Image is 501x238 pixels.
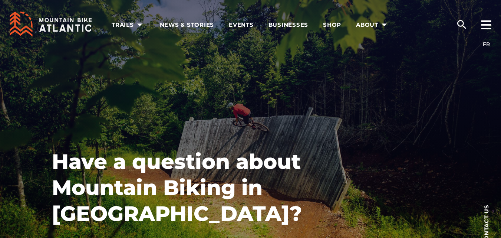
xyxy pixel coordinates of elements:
ion-icon: arrow dropdown [135,20,145,30]
h2: Have a question about Mountain Biking in [GEOGRAPHIC_DATA]? [52,149,326,226]
span: Shop [323,21,341,29]
a: FR [483,41,490,48]
span: News & Stories [160,21,214,29]
span: Events [229,21,254,29]
ion-icon: arrow dropdown [379,20,389,30]
span: Trails [112,21,145,29]
span: About [356,21,389,29]
span: Businesses [268,21,309,29]
ion-icon: search [456,19,468,30]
